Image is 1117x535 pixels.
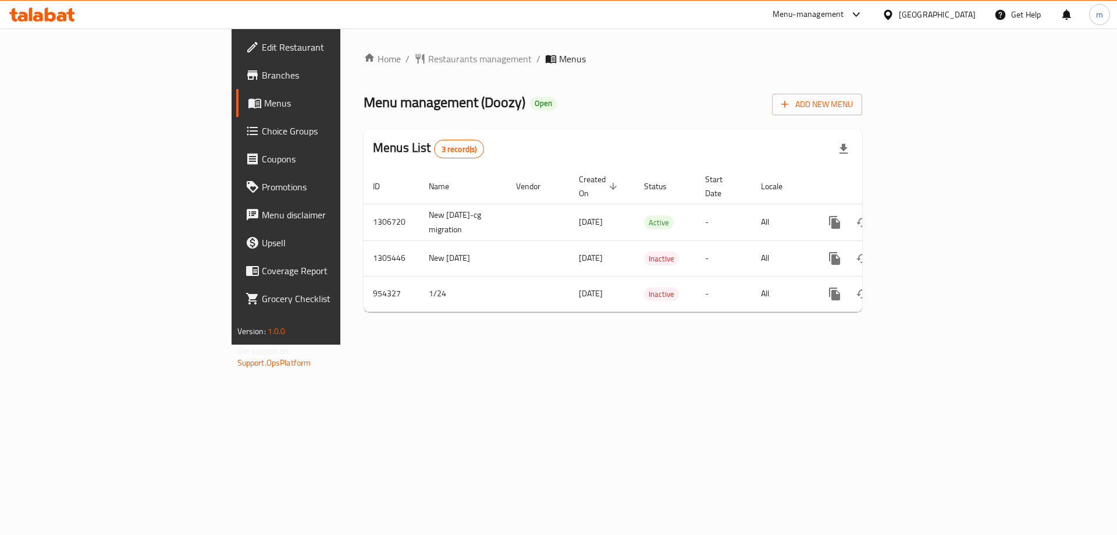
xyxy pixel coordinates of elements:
[559,52,586,66] span: Menus
[1096,8,1103,21] span: m
[236,285,418,313] a: Grocery Checklist
[364,169,942,312] table: enhanced table
[579,214,603,229] span: [DATE]
[644,215,674,229] div: Active
[530,97,557,111] div: Open
[262,292,409,306] span: Grocery Checklist
[414,52,532,66] a: Restaurants management
[237,355,311,370] a: Support.OpsPlatform
[821,245,849,272] button: more
[696,276,752,311] td: -
[268,324,286,339] span: 1.0.0
[530,98,557,108] span: Open
[773,8,844,22] div: Menu-management
[419,240,507,276] td: New [DATE]
[644,288,679,301] span: Inactive
[236,145,418,173] a: Coupons
[579,250,603,265] span: [DATE]
[419,276,507,311] td: 1/24
[364,52,862,66] nav: breadcrumb
[761,179,798,193] span: Locale
[849,280,877,308] button: Change Status
[752,204,812,240] td: All
[849,208,877,236] button: Change Status
[373,179,395,193] span: ID
[821,208,849,236] button: more
[236,117,418,145] a: Choice Groups
[536,52,540,66] li: /
[435,144,484,155] span: 3 record(s)
[644,252,679,265] span: Inactive
[899,8,976,21] div: [GEOGRAPHIC_DATA]
[579,286,603,301] span: [DATE]
[262,180,409,194] span: Promotions
[428,52,532,66] span: Restaurants management
[772,94,862,115] button: Add New Menu
[262,236,409,250] span: Upsell
[262,152,409,166] span: Coupons
[236,61,418,89] a: Branches
[821,280,849,308] button: more
[705,172,738,200] span: Start Date
[516,179,556,193] span: Vendor
[849,245,877,272] button: Change Status
[262,40,409,54] span: Edit Restaurant
[364,89,525,115] span: Menu management ( Doozy )
[644,179,682,193] span: Status
[752,276,812,311] td: All
[262,68,409,82] span: Branches
[236,173,418,201] a: Promotions
[644,216,674,229] span: Active
[236,257,418,285] a: Coverage Report
[696,240,752,276] td: -
[696,204,752,240] td: -
[236,33,418,61] a: Edit Restaurant
[579,172,621,200] span: Created On
[236,229,418,257] a: Upsell
[644,251,679,265] div: Inactive
[434,140,485,158] div: Total records count
[429,179,464,193] span: Name
[830,135,858,163] div: Export file
[752,240,812,276] td: All
[237,324,266,339] span: Version:
[262,124,409,138] span: Choice Groups
[262,208,409,222] span: Menu disclaimer
[812,169,942,204] th: Actions
[236,89,418,117] a: Menus
[237,343,291,359] span: Get support on:
[264,96,409,110] span: Menus
[781,97,853,112] span: Add New Menu
[373,139,484,158] h2: Menus List
[236,201,418,229] a: Menu disclaimer
[419,204,507,240] td: New [DATE]-cg migration
[262,264,409,278] span: Coverage Report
